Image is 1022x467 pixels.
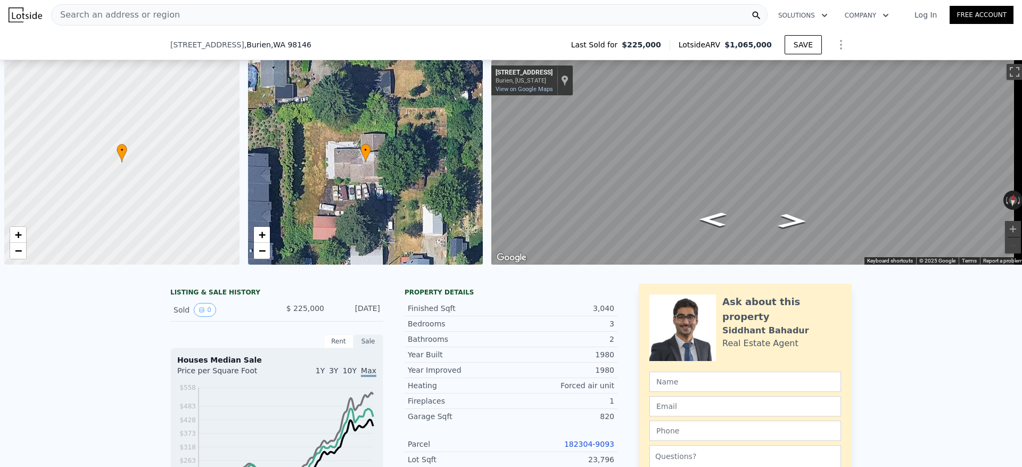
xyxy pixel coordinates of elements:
a: Zoom in [254,227,270,243]
div: Siddhant Bahadur [722,324,809,337]
div: Finished Sqft [408,303,511,314]
span: , Burien [244,39,311,50]
div: Parcel [408,439,511,449]
tspan: $428 [179,416,196,424]
span: 3Y [329,366,338,375]
input: Name [649,372,841,392]
div: Burien, [US_STATE] [496,77,553,84]
a: Log In [902,10,950,20]
a: Open this area in Google Maps (opens a new window) [494,251,529,265]
div: Fireplaces [408,396,511,406]
div: 23,796 [511,454,614,465]
a: Zoom in [10,227,26,243]
div: Rent [324,334,353,348]
button: Keyboard shortcuts [867,257,913,265]
span: $225,000 [622,39,661,50]
div: 1980 [511,365,614,375]
div: 2 [511,334,614,345]
button: SAVE [785,35,822,54]
div: Bathrooms [408,334,511,345]
span: Max [361,366,376,377]
div: Year Built [408,349,511,360]
div: Real Estate Agent [722,337,798,350]
div: Sold [174,303,268,317]
tspan: $483 [179,403,196,410]
span: • [360,145,371,155]
a: Free Account [950,6,1013,24]
input: Email [649,396,841,416]
a: Zoom out [10,243,26,259]
div: Heating [408,380,511,391]
button: Show Options [830,34,852,55]
div: Price per Square Foot [177,365,277,382]
span: • [117,145,127,155]
button: Company [836,6,897,25]
a: Show location on map [561,75,568,86]
div: Garage Sqft [408,411,511,422]
input: Phone [649,421,841,441]
div: 1 [511,396,614,406]
button: Zoom in [1005,221,1021,237]
tspan: $318 [179,444,196,451]
img: Lotside [9,7,42,22]
button: Reset the view [1008,190,1018,210]
div: [DATE] [333,303,380,317]
div: 1980 [511,349,614,360]
span: − [258,244,265,257]
button: Rotate counterclockwise [1003,191,1009,210]
div: [STREET_ADDRESS] [496,69,553,77]
path: Go East, SW 134th St [766,210,820,232]
tspan: $373 [179,430,196,437]
div: 3,040 [511,303,614,314]
tspan: $558 [179,384,196,391]
div: Houses Median Sale [177,355,376,365]
span: + [258,228,265,241]
div: Year Improved [408,365,511,375]
span: $ 225,000 [286,304,324,313]
div: Property details [405,288,617,297]
span: , WA 98146 [271,40,311,49]
span: 1Y [316,366,325,375]
a: 182304-9093 [564,440,614,448]
span: Last Sold for [571,39,622,50]
div: Ask about this property [722,294,841,324]
img: Google [494,251,529,265]
span: © 2025 Google [919,258,955,264]
div: 820 [511,411,614,422]
div: Bedrooms [408,318,511,329]
span: Search an address or region [52,9,180,21]
div: • [360,144,371,162]
div: • [117,144,127,162]
tspan: $263 [179,457,196,464]
span: + [15,228,22,241]
div: LISTING & SALE HISTORY [170,288,383,299]
span: 10Y [343,366,357,375]
span: Lotside ARV [679,39,724,50]
button: View historical data [194,303,216,317]
path: Go West, SW 134th St [688,209,738,230]
button: Solutions [770,6,836,25]
div: Forced air unit [511,380,614,391]
span: − [15,244,22,257]
span: [STREET_ADDRESS] [170,39,244,50]
div: 3 [511,318,614,329]
span: $1,065,000 [724,40,772,49]
a: View on Google Maps [496,86,553,93]
a: Zoom out [254,243,270,259]
button: Zoom out [1005,237,1021,253]
div: Sale [353,334,383,348]
a: Terms (opens in new tab) [962,258,977,264]
div: Lot Sqft [408,454,511,465]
